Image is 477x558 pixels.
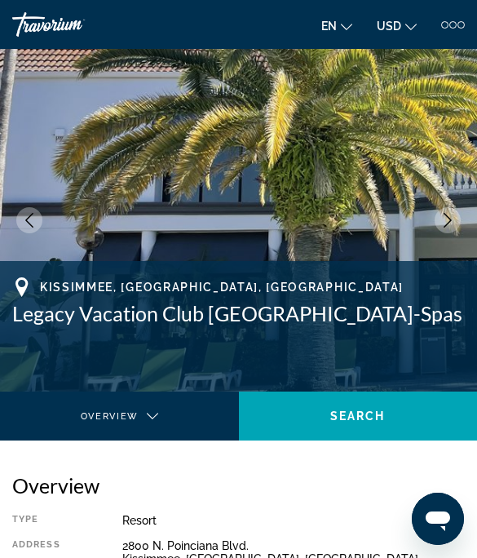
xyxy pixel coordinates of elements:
[12,514,82,527] div: Type
[321,14,352,38] button: Change language
[435,207,461,233] button: Next image
[412,493,464,545] iframe: Button to launch messaging window
[40,281,404,294] span: Kissimmee, [GEOGRAPHIC_DATA], [GEOGRAPHIC_DATA]
[12,12,135,37] a: Travorium
[377,14,417,38] button: Change currency
[321,20,337,33] span: en
[12,301,465,325] h1: Legacy Vacation Club [GEOGRAPHIC_DATA]-Spas
[122,514,465,527] div: Resort
[16,207,42,233] button: Previous image
[12,473,465,498] h2: Overview
[330,410,386,423] span: Search
[377,20,401,33] span: USD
